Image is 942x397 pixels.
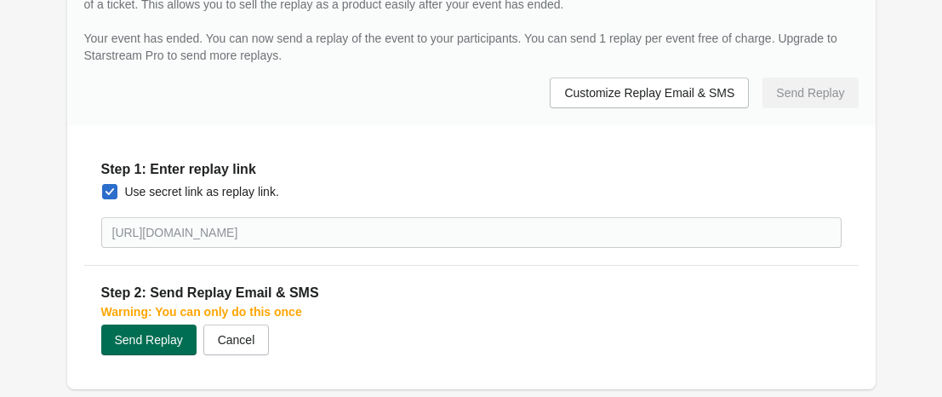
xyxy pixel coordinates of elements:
span: Use secret link as replay link. [125,183,279,200]
span: Send Replay [115,333,183,347]
button: Send Replay [101,325,197,355]
input: https://replay-url.com [101,217,842,248]
button: Cancel [203,325,270,355]
h2: Step 2: Send Replay Email & SMS [101,283,842,303]
p: Warning: You can only do this once [101,303,842,320]
span: Customize Replay Email & SMS [564,86,734,100]
span: Your event has ended. You can now send a replay of the event to your participants. You can send 1... [84,32,837,62]
span: Cancel [218,333,255,347]
button: Customize Replay Email & SMS [550,78,749,108]
h2: Step 1: Enter replay link [101,159,842,180]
